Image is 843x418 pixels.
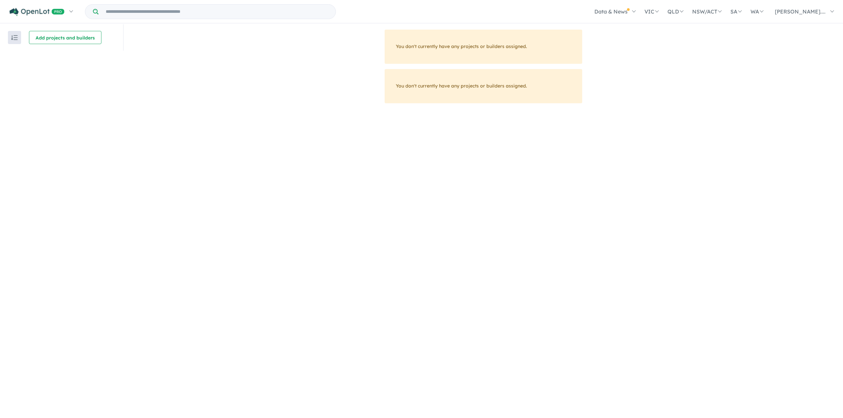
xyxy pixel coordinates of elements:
img: Openlot PRO Logo White [10,8,65,16]
div: You don't currently have any projects or builders assigned. [385,30,582,64]
input: Try estate name, suburb, builder or developer [100,5,334,19]
button: Add projects and builders [29,31,101,44]
span: [PERSON_NAME].... [775,8,826,15]
img: sort.svg [11,35,18,40]
div: You don't currently have any projects or builders assigned. [385,69,582,103]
